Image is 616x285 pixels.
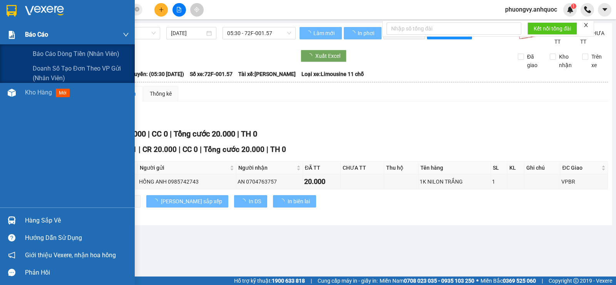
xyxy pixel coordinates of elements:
[380,277,474,285] span: Miền Nam
[527,22,577,35] button: Kết nối tổng đài
[152,199,161,204] span: loading
[542,277,543,285] span: |
[8,216,16,224] img: warehouse-icon
[227,27,291,39] span: 05:30 - 72F-001.57
[358,29,375,37] span: In phơi
[588,52,608,69] span: Trên xe
[33,64,129,83] span: Doanh số tạo đơn theo VP gửi (nhân viên)
[562,164,600,172] span: ĐC Giao
[238,70,296,78] span: Tài xế: [PERSON_NAME]
[573,278,579,283] span: copyright
[135,7,139,12] span: close-circle
[152,129,168,138] span: CC 0
[172,3,186,17] button: file-add
[270,145,286,154] span: TH 0
[56,89,70,97] span: mới
[313,29,336,37] span: Làm mới
[146,195,228,207] button: [PERSON_NAME] sắp xếp
[8,269,15,276] span: message
[150,89,172,98] div: Thống kê
[601,6,608,13] span: caret-down
[476,279,479,282] span: ⚪️
[237,129,239,138] span: |
[174,129,235,138] span: Tổng cước 20.000
[25,232,129,244] div: Hướng dẫn sử dụng
[583,22,589,28] span: close
[139,177,235,186] div: HỒNG ANH 0985742743
[123,32,129,38] span: down
[503,278,536,284] strong: 0369 525 060
[140,164,228,172] span: Người gửi
[571,3,576,9] sup: 1
[249,197,261,206] span: In DS
[25,215,129,226] div: Hàng sắp về
[272,278,305,284] strong: 1900 633 818
[135,6,139,13] span: close-circle
[139,145,141,154] span: |
[311,277,312,285] span: |
[420,177,489,186] div: 1K NILON TRẮNG
[279,199,288,204] span: loading
[534,24,571,33] span: Kết nối tổng đài
[492,177,506,186] div: 1
[200,145,202,154] span: |
[567,6,574,13] img: icon-new-feature
[387,22,521,35] input: Nhập số tổng đài
[128,70,184,78] span: Chuyến: (05:30 [DATE])
[507,162,524,174] th: KL
[25,267,129,278] div: Phản hồi
[25,30,48,39] span: Báo cáo
[307,53,315,59] span: loading
[176,7,182,12] span: file-add
[7,5,17,17] img: logo-vxr
[480,277,536,285] span: Miền Bắc
[33,49,119,59] span: Báo cáo dòng tiền (nhân viên)
[273,195,316,207] button: In biên lai
[25,250,116,260] span: Giới thiệu Vexere, nhận hoa hồng
[240,199,249,204] span: loading
[8,251,15,259] span: notification
[234,277,305,285] span: Hỗ trợ kỹ thuật:
[350,30,357,36] span: loading
[8,31,16,39] img: solution-icon
[491,162,507,174] th: SL
[556,52,576,69] span: Kho nhận
[418,162,491,174] th: Tên hàng
[404,278,474,284] strong: 0708 023 035 - 0935 103 250
[499,5,563,14] span: phuongvy.anhquoc
[598,3,611,17] button: caret-down
[8,234,15,241] span: question-circle
[204,145,264,154] span: Tổng cước 20.000
[159,7,164,12] span: plus
[234,195,267,207] button: In DS
[315,52,340,60] span: Xuất Excel
[561,177,606,186] div: VPBR
[288,197,310,206] span: In biên lai
[524,162,560,174] th: Ghi chú
[190,70,233,78] span: Số xe: 72F-001.57
[241,129,257,138] span: TH 0
[194,7,199,12] span: aim
[170,129,172,138] span: |
[318,277,378,285] span: Cung cấp máy in - giấy in:
[161,197,222,206] span: [PERSON_NAME] sắp xếp
[148,129,150,138] span: |
[524,52,544,69] span: Đã giao
[301,70,364,78] span: Loại xe: Limousine 11 chỗ
[238,177,301,186] div: AN 0704763757
[142,145,177,154] span: CR 20.000
[384,162,418,174] th: Thu hộ
[8,89,16,97] img: warehouse-icon
[266,145,268,154] span: |
[303,162,341,174] th: ĐÃ TT
[341,162,385,174] th: CHƯA TT
[301,50,346,62] button: Xuất Excel
[182,145,198,154] span: CC 0
[306,30,312,36] span: loading
[238,164,295,172] span: Người nhận
[190,3,204,17] button: aim
[572,3,575,9] span: 1
[154,3,168,17] button: plus
[300,27,342,39] button: Làm mới
[171,29,205,37] input: 13/08/2025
